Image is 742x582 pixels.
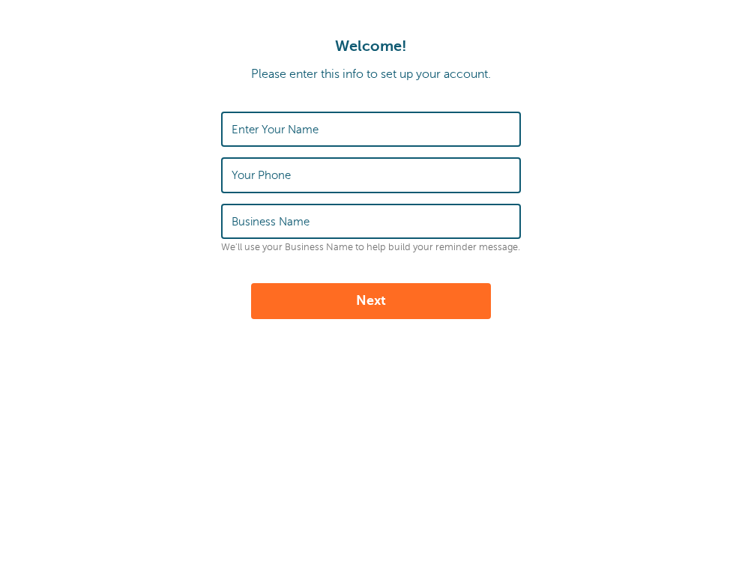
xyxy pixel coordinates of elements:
[232,123,319,136] label: Enter Your Name
[251,283,491,319] button: Next
[15,67,727,82] p: Please enter this info to set up your account.
[232,169,291,182] label: Your Phone
[221,242,521,253] p: We'll use your Business Name to help build your reminder message.
[232,215,310,228] label: Business Name
[15,37,727,55] h1: Welcome!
